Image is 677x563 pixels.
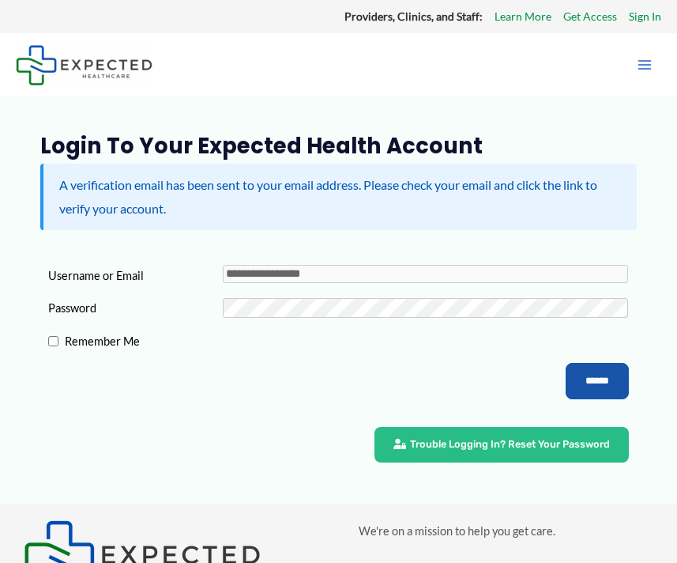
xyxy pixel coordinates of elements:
h1: Login to Your Expected Health Account [40,134,637,160]
strong: Providers, Clinics, and Staff: [344,9,483,23]
a: Get Access [563,6,617,27]
a: Trouble Logging In? Reset Your Password [374,427,629,463]
p: We're on a mission to help you get care. [359,520,654,542]
label: Password [48,297,222,319]
label: Remember Me [58,331,232,352]
a: Learn More [495,6,551,27]
img: Expected Healthcare Logo - side, dark font, small [16,45,152,85]
span: Trouble Logging In? Reset Your Password [410,440,610,450]
label: Username or Email [48,265,222,286]
button: Main menu toggle [628,48,661,81]
p: A verification email has been sent to your email address. Please check your email and click the l... [59,173,621,220]
a: Sign In [629,6,661,27]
